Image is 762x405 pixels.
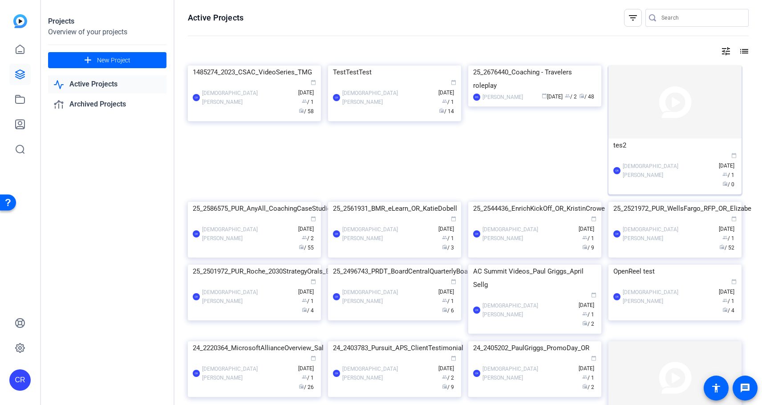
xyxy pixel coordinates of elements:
span: calendar_today [731,216,737,221]
div: [DEMOGRAPHIC_DATA][PERSON_NAME] [342,364,434,382]
span: calendar_today [591,292,596,298]
span: group [722,172,728,177]
div: RS [473,94,480,101]
span: radio [719,244,725,250]
span: / 1 [302,298,314,304]
span: calendar_today [591,216,596,221]
span: calendar_today [451,356,456,361]
span: / 1 [582,375,594,381]
input: Search [661,12,742,23]
span: / 1 [442,298,454,304]
span: calendar_today [311,216,316,221]
div: tes2 [613,139,737,152]
span: / 2 [302,235,314,241]
h1: Active Projects [188,12,243,23]
a: Archived Projects [48,95,166,114]
div: 25_2544436_EnrichKickOff_OR_KristinCrowe [473,202,596,215]
span: / 58 [299,108,314,115]
span: group [722,298,728,303]
mat-icon: message [740,383,750,393]
span: calendar_today [311,356,316,361]
span: / 55 [299,245,314,251]
span: radio [299,108,304,113]
span: / 1 [582,311,594,318]
span: group [302,374,307,380]
div: [DEMOGRAPHIC_DATA][PERSON_NAME] [202,288,294,306]
span: / 2 [582,384,594,390]
div: CR [473,370,480,377]
div: CR [473,230,480,237]
span: / 1 [302,99,314,105]
div: [DEMOGRAPHIC_DATA][PERSON_NAME] [623,288,714,306]
span: radio [442,244,447,250]
div: [DEMOGRAPHIC_DATA][PERSON_NAME] [482,225,574,243]
span: radio [442,307,447,312]
div: [DEMOGRAPHIC_DATA][PERSON_NAME] [482,301,574,319]
span: group [302,98,307,104]
span: radio [582,384,588,389]
div: Overview of your projects [48,27,166,37]
mat-icon: filter_list [628,12,638,23]
span: calendar_today [731,153,737,158]
span: [DATE] [579,217,596,232]
span: / 2 [442,375,454,381]
span: / 3 [442,245,454,251]
span: [DATE] [579,356,596,372]
span: radio [439,108,444,113]
span: radio [442,384,447,389]
div: CR [193,94,200,101]
div: CR [333,370,340,377]
div: CR [613,293,620,300]
span: radio [582,320,588,326]
div: 24_2220364_MicrosoftAllianceOverview_Sal [193,341,316,355]
div: [DEMOGRAPHIC_DATA][PERSON_NAME] [623,225,714,243]
span: [DATE] [438,356,456,372]
span: calendar_today [591,356,596,361]
span: group [722,235,728,240]
span: group [442,298,447,303]
span: / 1 [722,172,734,178]
span: radio [579,93,584,98]
div: [PERSON_NAME] [482,93,523,102]
span: / 0 [722,181,734,188]
span: / 1 [722,235,734,241]
div: 25_2561931_BMR_eLearn_OR_KatieDobell [333,202,456,215]
mat-icon: add [82,55,93,66]
div: [DEMOGRAPHIC_DATA][PERSON_NAME] [342,225,434,243]
div: [DEMOGRAPHIC_DATA][PERSON_NAME] [482,364,574,382]
div: [DEMOGRAPHIC_DATA][PERSON_NAME] [342,89,434,106]
span: [DATE] [438,217,456,232]
span: calendar_today [311,279,316,284]
span: [DATE] [542,94,563,100]
span: calendar_today [451,279,456,284]
span: calendar_today [451,80,456,85]
div: [DEMOGRAPHIC_DATA][PERSON_NAME] [202,225,294,243]
span: group [442,235,447,240]
div: [DEMOGRAPHIC_DATA][PERSON_NAME] [202,89,294,106]
span: radio [299,244,304,250]
span: group [582,235,588,240]
img: blue-gradient.svg [13,14,27,28]
div: AC Summit Videos_Paul Griggs_April Sellg [473,265,596,291]
div: CR [193,293,200,300]
span: / 14 [439,108,454,115]
div: CR [613,167,620,174]
a: Active Projects [48,75,166,94]
span: / 48 [579,94,594,100]
div: 25_2586575_PUR_AnyAll_CoachingCaseStudie [193,202,316,215]
span: / 9 [442,384,454,390]
span: / 26 [299,384,314,390]
div: CR [473,307,480,314]
span: / 1 [442,235,454,241]
span: / 4 [722,307,734,314]
span: / 9 [582,245,594,251]
div: CR [333,94,340,101]
span: radio [582,244,588,250]
div: 24_2405202_PaulGriggs_PromoDay_OR [473,341,596,355]
span: radio [302,307,307,312]
span: radio [299,384,304,389]
span: New Project [97,56,130,65]
div: [DEMOGRAPHIC_DATA][PERSON_NAME] [202,364,294,382]
span: group [582,311,588,316]
mat-icon: accessibility [711,383,721,393]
